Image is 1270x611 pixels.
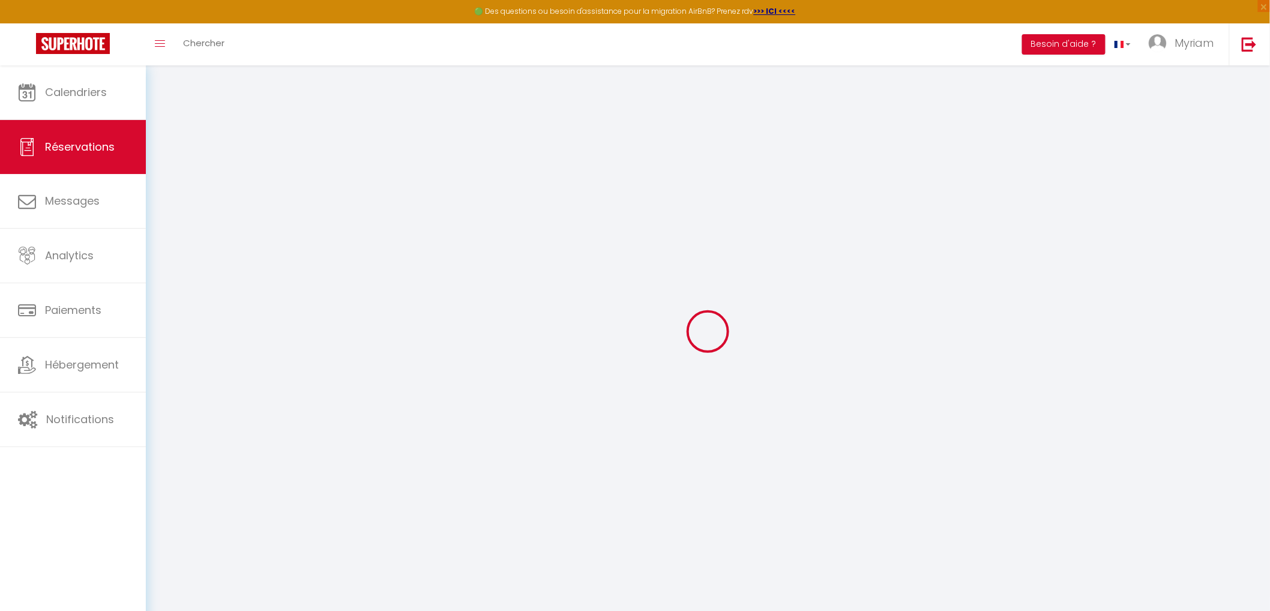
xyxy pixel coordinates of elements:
img: Super Booking [36,33,110,54]
img: logout [1242,37,1257,52]
a: Chercher [174,23,233,65]
a: >>> ICI <<<< [754,6,796,16]
span: Notifications [46,412,114,427]
img: ... [1149,34,1167,52]
span: Analytics [45,248,94,263]
span: Réservations [45,139,115,154]
span: Messages [45,193,100,208]
span: Myriam [1175,35,1214,50]
span: Hébergement [45,357,119,372]
span: Paiements [45,302,101,318]
button: Besoin d'aide ? [1022,34,1106,55]
span: Chercher [183,37,224,49]
span: Calendriers [45,85,107,100]
a: ... Myriam [1140,23,1229,65]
